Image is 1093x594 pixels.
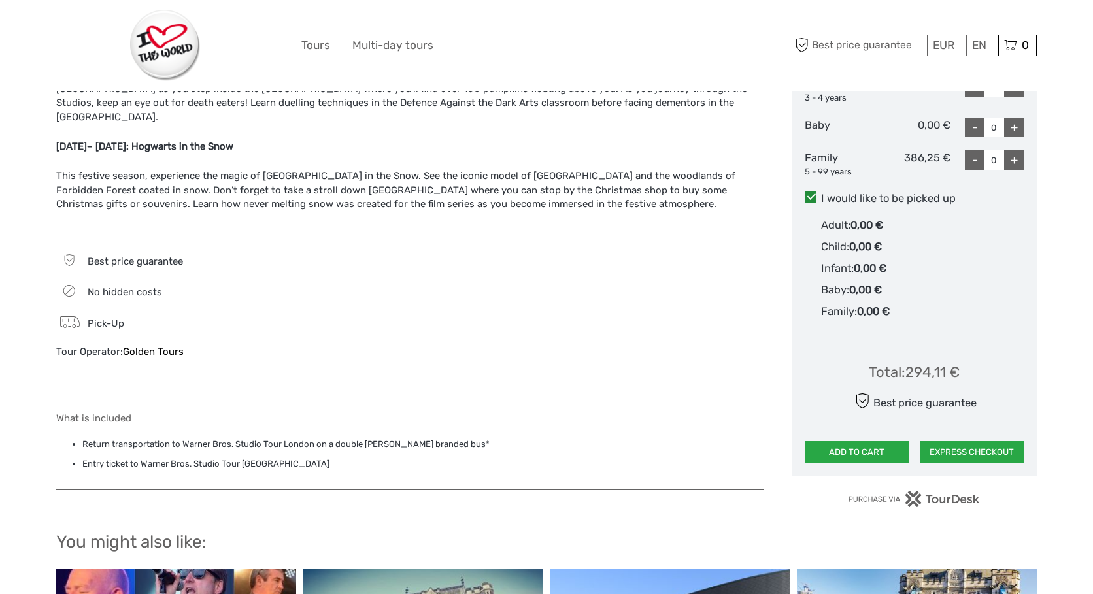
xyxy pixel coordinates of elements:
[805,92,878,105] div: 3 - 4 years
[88,286,162,298] span: No hidden costs
[869,362,960,382] div: Total : 294,11 €
[805,118,878,137] div: Baby
[821,284,849,296] span: Baby :
[88,256,183,267] span: Best price guarantee
[82,437,764,452] li: Return transportation to Warner Bros. Studio Tour London on a double [PERSON_NAME] branded bus*
[920,441,1024,463] button: EXPRESS CHECKOUT
[821,240,849,253] span: Child :
[792,35,924,56] span: Best price guarantee
[301,36,330,55] a: Tours
[150,20,166,36] button: Open LiveChat chat widget
[821,219,850,231] span: Adult :
[805,150,878,178] div: Family
[933,39,954,52] span: EUR
[849,240,882,253] span: 0,00 €
[82,457,764,471] li: Entry ticket to Warner Bros. Studio Tour [GEOGRAPHIC_DATA]
[850,219,883,231] span: 0,00 €
[854,262,886,274] span: 0,00 €
[965,118,984,137] div: -
[1004,150,1024,170] div: +
[123,346,184,357] a: Golden Tours
[56,345,397,359] div: Tour Operator:
[805,191,1024,206] label: I would like to be picked up
[130,10,201,81] img: 2348-baf23551-a511-4a10-a55e-094ec58a59fa_logo_big.png
[56,412,764,424] h5: What is included
[88,318,124,329] span: Pick-Up
[966,35,992,56] div: EN
[965,150,984,170] div: -
[821,262,854,274] span: Infant :
[18,23,148,33] p: We're away right now. Please check back later!
[878,118,951,137] div: 0,00 €
[1020,39,1031,52] span: 0
[56,140,233,152] b: [DATE]– [DATE]: Hogwarts in the Snow
[805,166,878,178] div: 5 - 99 years
[849,284,882,296] span: 0,00 €
[56,532,1037,553] h2: You might also like:
[352,36,433,55] a: Multi-day tours
[1004,118,1024,137] div: +
[848,491,981,507] img: PurchaseViaTourDesk.png
[805,441,909,463] button: ADD TO CART
[821,305,857,318] span: Family :
[857,305,890,318] span: 0,00 €
[852,389,977,412] div: Best price guarantee
[878,150,951,178] div: 386,25 €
